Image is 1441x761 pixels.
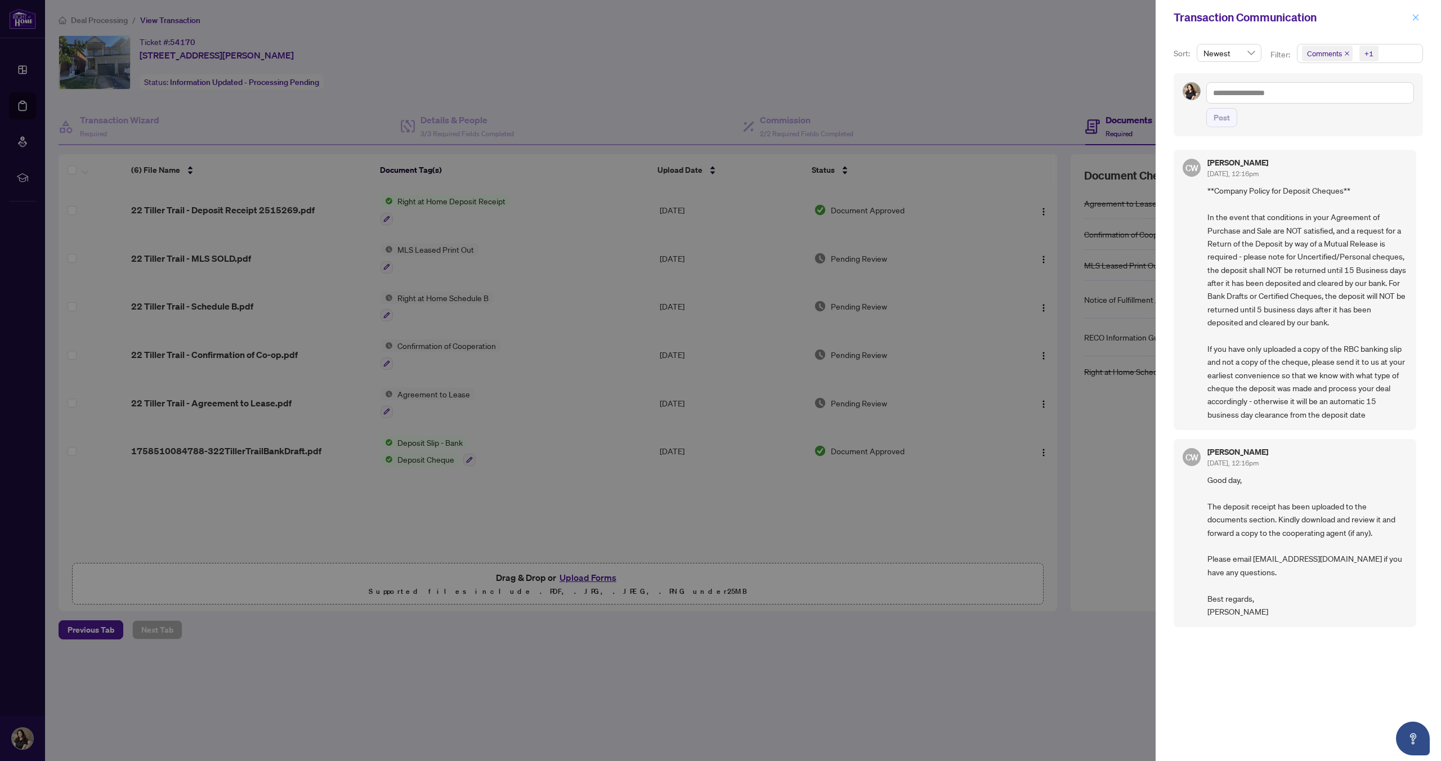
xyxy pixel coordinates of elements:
img: Profile Icon [1183,83,1200,100]
span: **Company Policy for Deposit Cheques** In the event that conditions in your Agreement of Purchase... [1207,184,1407,421]
span: [DATE], 12:16pm [1207,459,1259,467]
span: close [1344,51,1350,56]
p: Filter: [1270,48,1292,61]
span: Newest [1203,44,1255,61]
button: Open asap [1396,722,1430,755]
div: +1 [1364,48,1373,59]
span: CW [1185,162,1198,174]
span: close [1412,14,1420,21]
span: Comments [1307,48,1342,59]
div: Transaction Communication [1174,9,1408,26]
span: [DATE], 12:16pm [1207,169,1259,178]
span: Good day, The deposit receipt has been uploaded to the documents section. Kindly download and rev... [1207,473,1407,618]
p: Sort: [1174,47,1192,60]
span: CW [1185,450,1198,463]
h5: [PERSON_NAME] [1207,448,1268,456]
span: Comments [1302,46,1353,61]
h5: [PERSON_NAME] [1207,159,1268,167]
button: Post [1206,108,1237,127]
